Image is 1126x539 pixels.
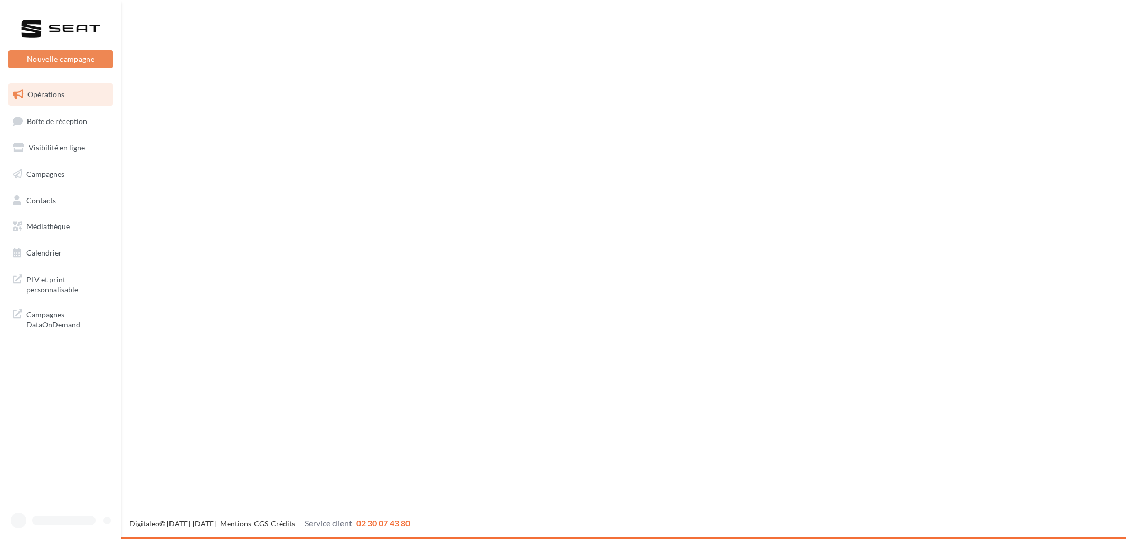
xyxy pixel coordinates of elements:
[220,519,251,528] a: Mentions
[6,137,115,159] a: Visibilité en ligne
[26,222,70,231] span: Médiathèque
[29,143,85,152] span: Visibilité en ligne
[26,195,56,204] span: Contacts
[254,519,268,528] a: CGS
[6,303,115,334] a: Campagnes DataOnDemand
[129,519,410,528] span: © [DATE]-[DATE] - - -
[129,519,159,528] a: Digitaleo
[271,519,295,528] a: Crédits
[27,90,64,99] span: Opérations
[6,268,115,299] a: PLV et print personnalisable
[305,518,352,528] span: Service client
[6,163,115,185] a: Campagnes
[6,215,115,238] a: Médiathèque
[26,248,62,257] span: Calendrier
[6,190,115,212] a: Contacts
[356,518,410,528] span: 02 30 07 43 80
[27,116,87,125] span: Boîte de réception
[26,169,64,178] span: Campagnes
[6,83,115,106] a: Opérations
[26,272,109,295] span: PLV et print personnalisable
[6,242,115,264] a: Calendrier
[6,110,115,133] a: Boîte de réception
[26,307,109,330] span: Campagnes DataOnDemand
[8,50,113,68] button: Nouvelle campagne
